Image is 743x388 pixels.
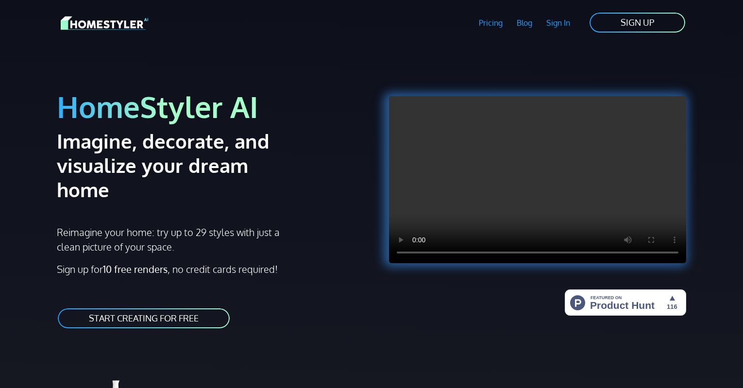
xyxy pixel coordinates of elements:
a: SIGN UP [589,12,686,34]
p: Reimagine your home: try up to 29 styles with just a clean picture of your space. [57,225,288,254]
a: Blog [509,12,539,34]
p: Sign up for , no credit cards required! [57,262,366,276]
h1: HomeStyler AI [57,88,366,125]
a: Pricing [472,12,510,34]
h2: Imagine, decorate, and visualize your dream home [57,129,304,202]
strong: 10 free renders [103,263,168,275]
a: Sign In [539,12,577,34]
img: HomeStyler AI logo [61,15,148,32]
a: START CREATING FOR FREE [57,307,231,329]
img: HomeStyler AI - Interior Design Made Easy: One Click to Your Dream Home | Product Hunt [565,289,686,316]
